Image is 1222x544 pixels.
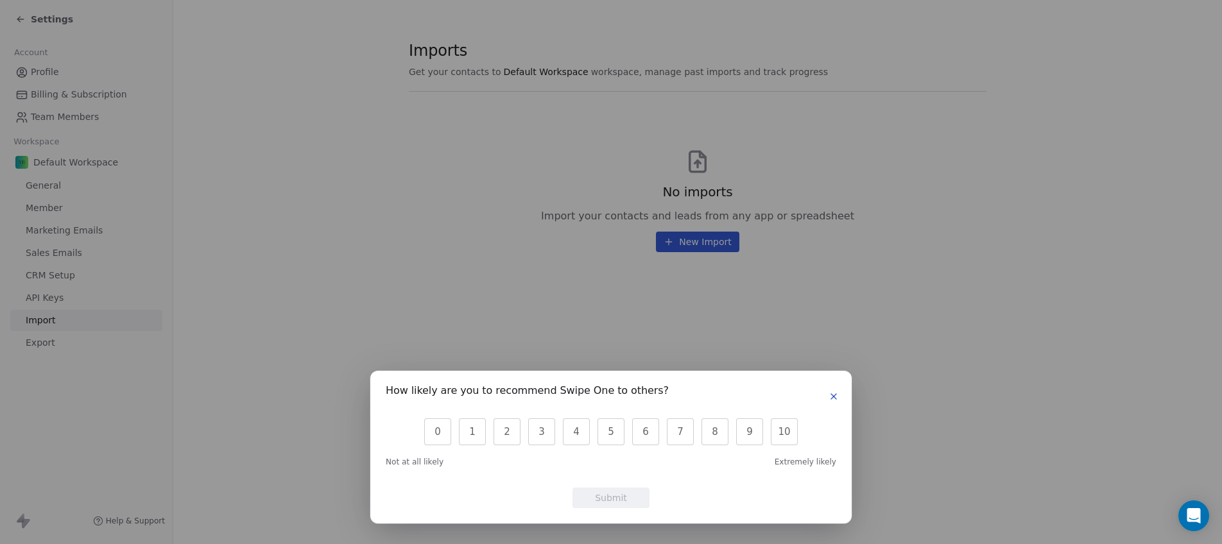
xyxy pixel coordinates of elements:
[386,386,669,399] h1: How likely are you to recommend Swipe One to others?
[775,457,836,467] span: Extremely likely
[424,418,451,445] button: 0
[386,457,443,467] span: Not at all likely
[459,418,486,445] button: 1
[771,418,798,445] button: 10
[528,418,555,445] button: 3
[598,418,624,445] button: 5
[667,418,694,445] button: 7
[701,418,728,445] button: 8
[572,488,650,508] button: Submit
[563,418,590,445] button: 4
[494,418,521,445] button: 2
[632,418,659,445] button: 6
[736,418,763,445] button: 9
